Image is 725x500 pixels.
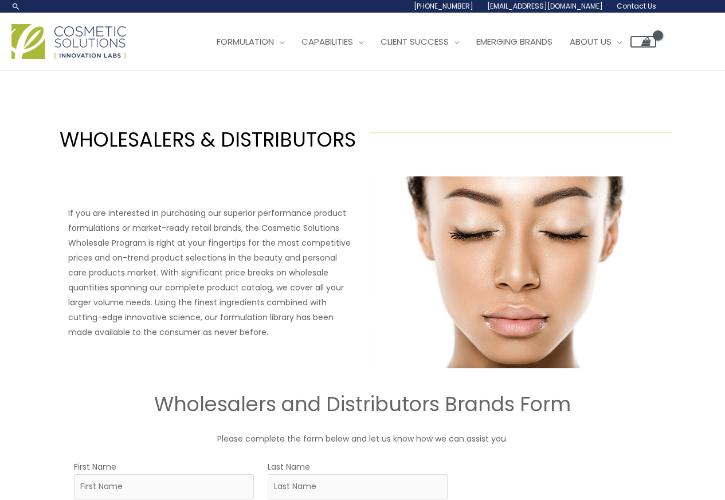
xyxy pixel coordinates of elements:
[74,459,116,474] label: First Name
[293,25,372,59] a: Capabilities
[268,459,310,474] label: Last Name
[268,474,448,499] input: Last Name
[372,25,468,59] a: Client Success
[11,2,21,11] a: Search icon link
[11,24,126,59] img: Cosmetic Solutions Logo
[19,391,707,418] h2: Wholesalers and Distributors Brands Form
[19,431,707,446] p: Please complete the form below and let us know how we can assist you.
[208,25,293,59] a: Formulation
[74,474,254,499] input: First Name
[53,125,356,153] h1: WHOLESALERS & DISTRIBUTORS
[217,36,274,48] span: Formulation
[414,1,473,11] span: [PHONE_NUMBER]
[199,25,656,59] nav: Site Navigation
[487,1,603,11] span: [EMAIL_ADDRESS][DOMAIN_NAME]
[570,36,612,48] span: About Us
[617,1,656,11] span: Contact Us
[381,36,449,48] span: Client Success
[370,176,657,368] img: Wholesale Customer Type Image
[301,36,353,48] span: Capabilities
[68,206,356,340] p: If you are interested in purchasing our superior performance product formulations or market-ready...
[630,36,656,48] a: View Shopping Cart, empty
[561,25,630,59] a: About Us
[476,36,552,48] span: Emerging Brands
[468,25,561,59] a: Emerging Brands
